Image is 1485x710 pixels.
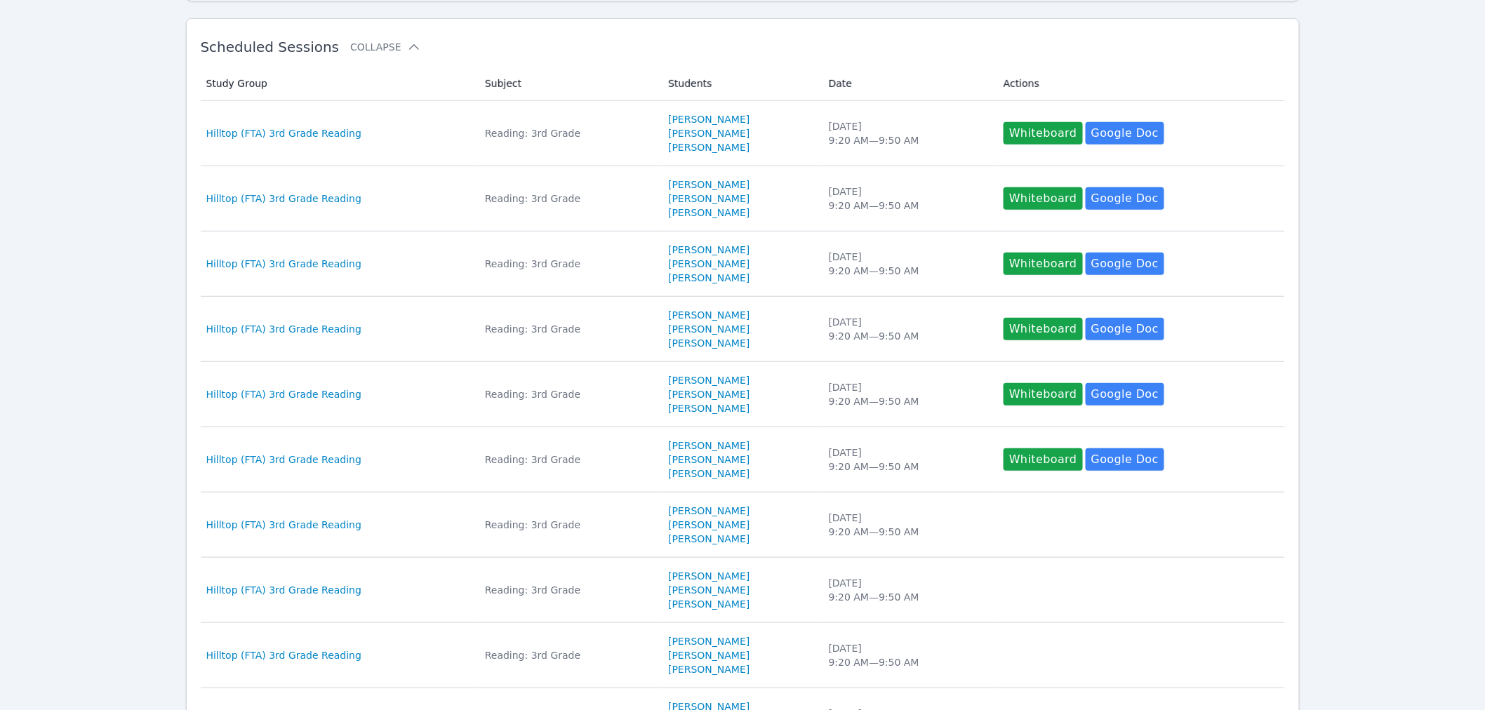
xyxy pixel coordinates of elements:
[668,662,750,676] a: [PERSON_NAME]
[485,126,651,140] div: Reading: 3rd Grade
[201,166,1285,232] tr: Hilltop (FTA) 3rd Grade ReadingReading: 3rd Grade[PERSON_NAME][PERSON_NAME][PERSON_NAME][DATE]9:2...
[668,401,750,415] a: [PERSON_NAME]
[1004,187,1083,210] button: Whiteboard
[668,597,750,611] a: [PERSON_NAME]
[206,126,362,140] a: Hilltop (FTA) 3rd Grade Reading
[668,569,750,583] a: [PERSON_NAME]
[668,243,750,257] a: [PERSON_NAME]
[668,438,750,453] a: [PERSON_NAME]
[201,232,1285,297] tr: Hilltop (FTA) 3rd Grade ReadingReading: 3rd Grade[PERSON_NAME][PERSON_NAME][PERSON_NAME][DATE]9:2...
[829,250,987,278] div: [DATE] 9:20 AM — 9:50 AM
[829,185,987,213] div: [DATE] 9:20 AM — 9:50 AM
[485,453,651,467] div: Reading: 3rd Grade
[660,67,820,101] th: Students
[668,336,750,350] a: [PERSON_NAME]
[668,257,750,271] a: [PERSON_NAME]
[1086,253,1164,275] a: Google Doc
[668,467,750,481] a: [PERSON_NAME]
[485,192,651,206] div: Reading: 3rd Grade
[201,558,1285,623] tr: Hilltop (FTA) 3rd Grade ReadingReading: 3rd Grade[PERSON_NAME][PERSON_NAME][PERSON_NAME][DATE]9:2...
[477,67,660,101] th: Subject
[1086,318,1164,340] a: Google Doc
[485,322,651,336] div: Reading: 3rd Grade
[350,40,420,54] button: Collapse
[668,206,750,220] a: [PERSON_NAME]
[201,101,1285,166] tr: Hilltop (FTA) 3rd Grade ReadingReading: 3rd Grade[PERSON_NAME][PERSON_NAME][PERSON_NAME][DATE]9:2...
[1004,253,1083,275] button: Whiteboard
[201,623,1285,688] tr: Hilltop (FTA) 3rd Grade ReadingReading: 3rd Grade[PERSON_NAME][PERSON_NAME][PERSON_NAME][DATE]9:2...
[485,387,651,401] div: Reading: 3rd Grade
[829,380,987,408] div: [DATE] 9:20 AM — 9:50 AM
[668,322,750,336] a: [PERSON_NAME]
[668,504,750,518] a: [PERSON_NAME]
[668,177,750,192] a: [PERSON_NAME]
[668,140,750,154] a: [PERSON_NAME]
[206,387,362,401] a: Hilltop (FTA) 3rd Grade Reading
[668,648,750,662] a: [PERSON_NAME]
[206,322,362,336] a: Hilltop (FTA) 3rd Grade Reading
[201,67,477,101] th: Study Group
[1086,448,1164,471] a: Google Doc
[820,67,995,101] th: Date
[668,373,750,387] a: [PERSON_NAME]
[206,192,362,206] a: Hilltop (FTA) 3rd Grade Reading
[668,112,750,126] a: [PERSON_NAME]
[829,641,987,669] div: [DATE] 9:20 AM — 9:50 AM
[829,576,987,604] div: [DATE] 9:20 AM — 9:50 AM
[668,453,750,467] a: [PERSON_NAME]
[829,119,987,147] div: [DATE] 9:20 AM — 9:50 AM
[1004,448,1083,471] button: Whiteboard
[1004,122,1083,145] button: Whiteboard
[1086,187,1164,210] a: Google Doc
[485,583,651,597] div: Reading: 3rd Grade
[668,532,750,546] a: [PERSON_NAME]
[201,493,1285,558] tr: Hilltop (FTA) 3rd Grade ReadingReading: 3rd Grade[PERSON_NAME][PERSON_NAME][PERSON_NAME][DATE]9:2...
[206,257,362,271] a: Hilltop (FTA) 3rd Grade Reading
[206,648,362,662] a: Hilltop (FTA) 3rd Grade Reading
[1086,122,1164,145] a: Google Doc
[1086,383,1164,406] a: Google Doc
[668,192,750,206] a: [PERSON_NAME]
[1004,383,1083,406] button: Whiteboard
[829,446,987,474] div: [DATE] 9:20 AM — 9:50 AM
[1004,318,1083,340] button: Whiteboard
[668,271,750,285] a: [PERSON_NAME]
[668,518,750,532] a: [PERSON_NAME]
[201,362,1285,427] tr: Hilltop (FTA) 3rd Grade ReadingReading: 3rd Grade[PERSON_NAME][PERSON_NAME][PERSON_NAME][DATE]9:2...
[201,427,1285,493] tr: Hilltop (FTA) 3rd Grade ReadingReading: 3rd Grade[PERSON_NAME][PERSON_NAME][PERSON_NAME][DATE]9:2...
[995,67,1284,101] th: Actions
[206,583,362,597] a: Hilltop (FTA) 3rd Grade Reading
[201,39,340,55] span: Scheduled Sessions
[668,634,750,648] a: [PERSON_NAME]
[829,511,987,539] div: [DATE] 9:20 AM — 9:50 AM
[485,518,651,532] div: Reading: 3rd Grade
[668,126,750,140] a: [PERSON_NAME]
[206,453,362,467] a: Hilltop (FTA) 3rd Grade Reading
[201,297,1285,362] tr: Hilltop (FTA) 3rd Grade ReadingReading: 3rd Grade[PERSON_NAME][PERSON_NAME][PERSON_NAME][DATE]9:2...
[485,257,651,271] div: Reading: 3rd Grade
[668,387,750,401] a: [PERSON_NAME]
[206,518,362,532] a: Hilltop (FTA) 3rd Grade Reading
[829,315,987,343] div: [DATE] 9:20 AM — 9:50 AM
[668,583,750,597] a: [PERSON_NAME]
[668,308,750,322] a: [PERSON_NAME]
[485,648,651,662] div: Reading: 3rd Grade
